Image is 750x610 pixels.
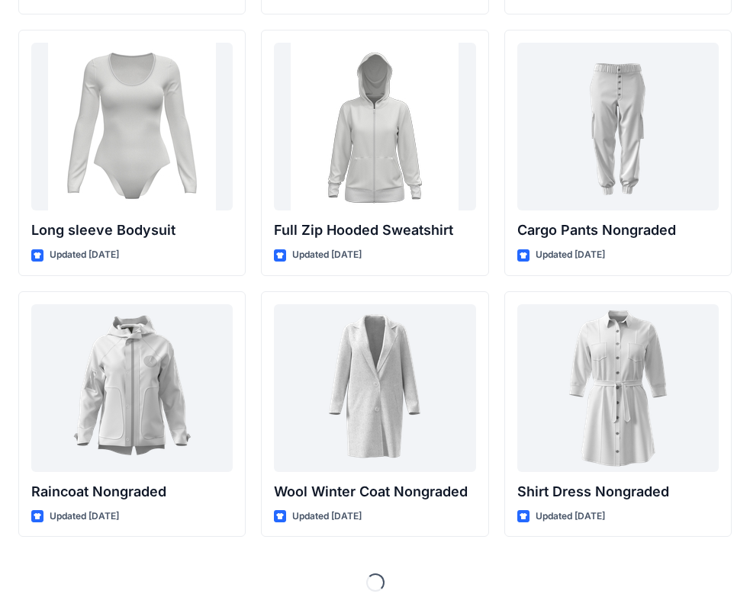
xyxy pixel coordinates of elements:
[31,43,233,210] a: Long sleeve Bodysuit
[31,220,233,241] p: Long sleeve Bodysuit
[517,220,719,241] p: Cargo Pants Nongraded
[292,247,362,263] p: Updated [DATE]
[536,509,605,525] p: Updated [DATE]
[31,304,233,472] a: Raincoat Nongraded
[517,481,719,502] p: Shirt Dress Nongraded
[292,509,362,525] p: Updated [DATE]
[274,220,475,241] p: Full Zip Hooded Sweatshirt
[274,481,475,502] p: Wool Winter Coat Nongraded
[274,43,475,210] a: Full Zip Hooded Sweatshirt
[50,247,119,263] p: Updated [DATE]
[50,509,119,525] p: Updated [DATE]
[31,481,233,502] p: Raincoat Nongraded
[517,304,719,472] a: Shirt Dress Nongraded
[517,43,719,210] a: Cargo Pants Nongraded
[274,304,475,472] a: Wool Winter Coat Nongraded
[536,247,605,263] p: Updated [DATE]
